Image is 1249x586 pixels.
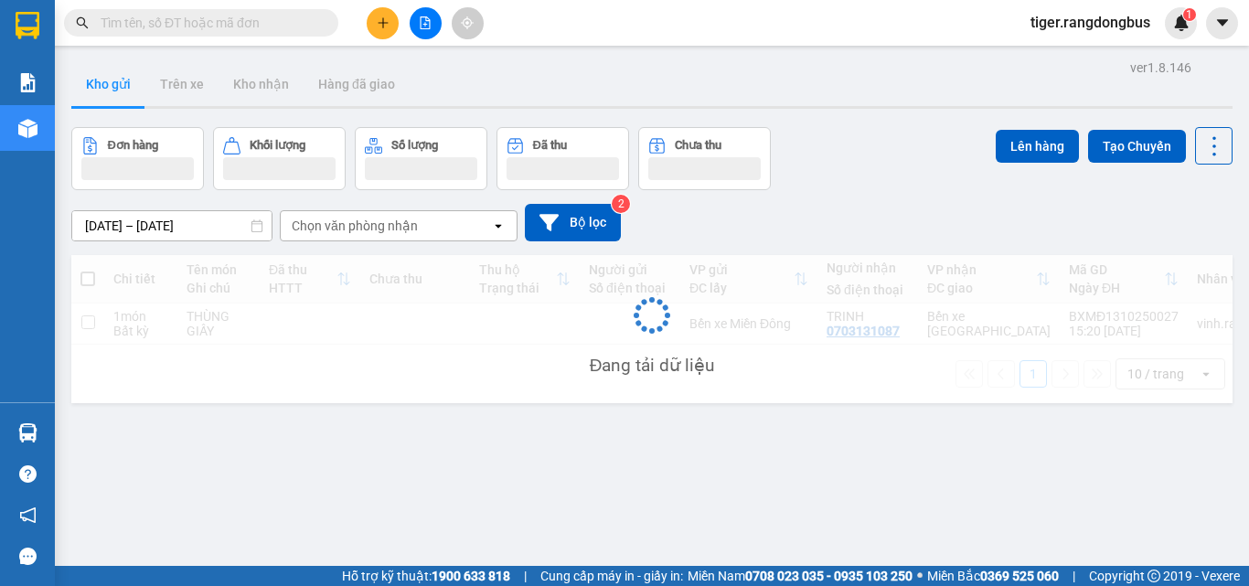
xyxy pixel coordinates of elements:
svg: open [491,218,506,233]
button: Lên hàng [996,130,1079,163]
div: Khối lượng [250,139,305,152]
div: Đã thu [533,139,567,152]
span: file-add [419,16,432,29]
img: icon-new-feature [1173,15,1190,31]
button: Khối lượng [213,127,346,190]
button: Kho nhận [219,62,304,106]
button: Kho gửi [71,62,145,106]
div: Đơn hàng [108,139,158,152]
button: Trên xe [145,62,219,106]
button: Bộ lọc [525,204,621,241]
button: Đơn hàng [71,127,204,190]
span: Miền Bắc [927,566,1059,586]
button: Đã thu [496,127,629,190]
input: Select a date range. [72,211,272,240]
span: 1 [1186,8,1192,21]
span: caret-down [1214,15,1231,31]
span: plus [377,16,390,29]
button: Chưa thu [638,127,771,190]
img: logo-vxr [16,12,39,39]
span: search [76,16,89,29]
span: Miền Nam [688,566,913,586]
sup: 2 [612,195,630,213]
strong: 0708 023 035 - 0935 103 250 [745,569,913,583]
strong: 1900 633 818 [432,569,510,583]
img: warehouse-icon [18,423,37,442]
div: Chọn văn phòng nhận [292,217,418,235]
img: solution-icon [18,73,37,92]
div: ver 1.8.146 [1130,58,1191,78]
input: Tìm tên, số ĐT hoặc mã đơn [101,13,316,33]
strong: 0369 525 060 [980,569,1059,583]
button: Tạo Chuyến [1088,130,1186,163]
sup: 1 [1183,8,1196,21]
div: Đang tải dữ liệu [590,352,715,379]
button: caret-down [1206,7,1238,39]
span: aim [461,16,474,29]
button: aim [452,7,484,39]
span: Hỗ trợ kỹ thuật: [342,566,510,586]
span: | [524,566,527,586]
span: copyright [1148,570,1160,582]
span: | [1073,566,1075,586]
span: message [19,548,37,565]
img: warehouse-icon [18,119,37,138]
button: Số lượng [355,127,487,190]
span: ⚪️ [917,572,923,580]
span: Cung cấp máy in - giấy in: [540,566,683,586]
span: tiger.rangdongbus [1016,11,1165,34]
button: plus [367,7,399,39]
span: question-circle [19,465,37,483]
button: file-add [410,7,442,39]
div: Số lượng [391,139,438,152]
button: Hàng đã giao [304,62,410,106]
div: Chưa thu [675,139,721,152]
span: notification [19,506,37,524]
